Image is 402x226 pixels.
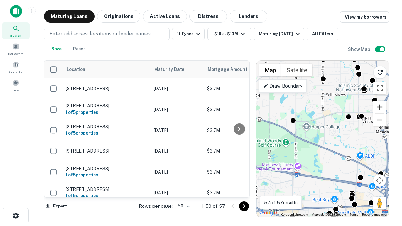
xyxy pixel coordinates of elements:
[46,43,67,55] button: Save your search to get updates of matches that match your search criteria.
[172,28,205,40] button: 11 Types
[259,64,281,76] button: Show street map
[66,103,147,109] p: [STREET_ADDRESS]
[258,209,279,217] a: Open this area in Google Maps (opens a new window)
[204,61,273,78] th: Mortgage Amount
[371,156,402,186] iframe: Chat Widget
[66,130,147,137] h6: 1 of 5 properties
[10,33,21,38] span: Search
[263,82,302,90] p: Draw Boundary
[139,202,173,210] p: Rows per page:
[66,186,147,192] p: [STREET_ADDRESS]
[239,201,249,211] button: Go to next page
[44,10,95,23] button: Maturing Loans
[230,10,267,23] button: Lenders
[49,30,151,38] p: Enter addresses, locations or lender names
[258,209,279,217] img: Google
[150,61,204,78] th: Maturity Date
[154,189,201,196] p: [DATE]
[154,85,201,92] p: [DATE]
[373,197,386,209] button: Drag Pegman onto the map to open Street View
[2,22,30,39] a: Search
[66,66,85,73] span: Location
[175,202,191,211] div: 50
[207,28,251,40] button: $10k - $10M
[66,109,147,116] h6: 1 of 5 properties
[207,106,270,113] p: $3.7M
[97,10,140,23] button: Originations
[44,28,170,40] button: Enter addresses, locations or lender names
[154,66,193,73] span: Maturity Date
[348,46,371,53] h6: Show Map
[10,5,22,18] img: capitalize-icon.png
[154,127,201,134] p: [DATE]
[62,61,150,78] th: Location
[44,202,68,211] button: Export
[66,192,147,199] h6: 1 of 5 properties
[9,69,22,74] span: Contacts
[143,10,187,23] button: Active Loans
[256,61,389,217] div: 0 0
[189,10,227,23] button: Distress
[69,43,89,55] button: Reset
[373,101,386,113] button: Zoom in
[307,28,338,40] button: All Filters
[340,11,389,23] a: View my borrowers
[373,114,386,126] button: Zoom out
[312,213,346,216] span: Map data ©2025 Google
[259,30,301,38] div: Maturing [DATE]
[207,127,270,134] p: $3.7M
[350,213,358,216] a: Terms (opens in new tab)
[66,171,147,178] h6: 1 of 5 properties
[207,85,270,92] p: $3.7M
[154,106,201,113] p: [DATE]
[207,189,270,196] p: $3.7M
[254,28,304,40] button: Maturing [DATE]
[11,88,20,93] span: Saved
[2,59,30,76] a: Contacts
[207,169,270,175] p: $3.7M
[66,166,147,171] p: [STREET_ADDRESS]
[362,213,387,216] a: Report a map error
[201,202,225,210] p: 1–50 of 57
[154,169,201,175] p: [DATE]
[8,51,23,56] span: Borrowers
[66,124,147,130] p: [STREET_ADDRESS]
[373,66,387,79] button: Reload search area
[154,148,201,154] p: [DATE]
[281,213,308,217] button: Keyboard shortcuts
[2,40,30,57] a: Borrowers
[207,148,270,154] p: $3.7M
[66,86,147,91] p: [STREET_ADDRESS]
[2,77,30,94] a: Saved
[208,66,255,73] span: Mortgage Amount
[281,64,312,76] button: Show satellite imagery
[373,82,386,94] button: Toggle fullscreen view
[66,148,147,154] p: [STREET_ADDRESS]
[264,199,298,207] p: 57 of 57 results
